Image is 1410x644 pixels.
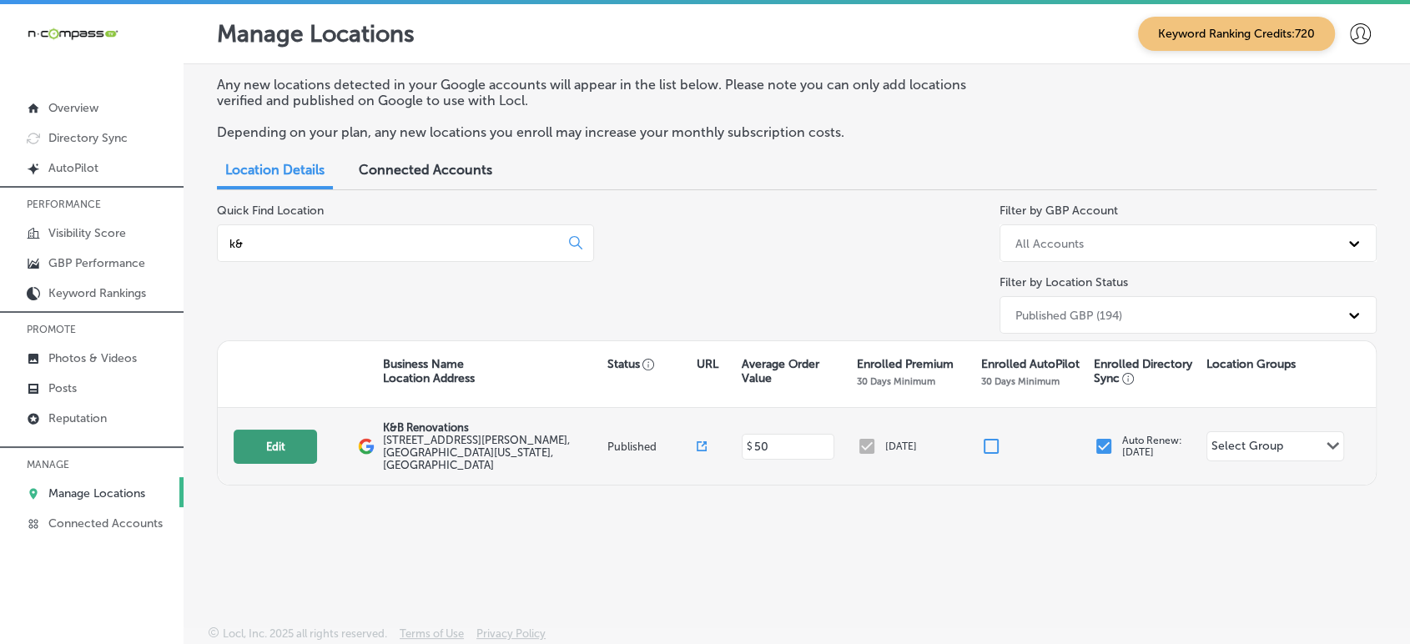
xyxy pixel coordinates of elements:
img: 660ab0bf-5cc7-4cb8-ba1c-48b5ae0f18e60NCTV_CLogo_TV_Black_-500x88.png [27,26,118,42]
div: Published GBP (194) [1015,308,1122,322]
p: 30 Days Minimum [981,375,1060,387]
p: AutoPilot [48,161,98,175]
p: Any new locations detected in your Google accounts will appear in the list below. Please note you... [217,77,971,108]
p: Location Groups [1206,357,1296,371]
p: Manage Locations [217,20,415,48]
label: Filter by GBP Account [1000,204,1118,218]
p: Connected Accounts [48,516,163,531]
p: Reputation [48,411,107,425]
p: Enrolled AutoPilot [981,357,1080,371]
p: Business Name Location Address [383,357,475,385]
p: Posts [48,381,77,395]
p: Auto Renew: [DATE] [1122,435,1182,458]
p: Status [607,357,697,371]
span: Keyword Ranking Credits: 720 [1138,17,1335,51]
p: Enrolled Premium [857,357,954,371]
p: Overview [48,101,98,115]
p: Photos & Videos [48,351,137,365]
p: 30 Days Minimum [857,375,935,387]
input: All Locations [228,236,556,251]
p: Manage Locations [48,486,145,501]
button: Edit [234,430,317,464]
label: Filter by Location Status [1000,275,1128,289]
div: All Accounts [1015,236,1084,250]
p: K&B Renovations [383,421,603,434]
span: Connected Accounts [359,162,492,178]
p: GBP Performance [48,256,145,270]
p: Locl, Inc. 2025 all rights reserved. [223,627,387,640]
img: logo [358,438,375,455]
label: [STREET_ADDRESS][PERSON_NAME] , [GEOGRAPHIC_DATA][US_STATE], [GEOGRAPHIC_DATA] [383,434,603,471]
span: Location Details [225,162,325,178]
p: URL [697,357,718,371]
p: [DATE] [885,440,917,452]
label: Quick Find Location [217,204,324,218]
p: Average Order Value [742,357,849,385]
p: Depending on your plan, any new locations you enroll may increase your monthly subscription costs. [217,124,971,140]
p: Keyword Rankings [48,286,146,300]
p: Enrolled Directory Sync [1094,357,1198,385]
p: Visibility Score [48,226,126,240]
p: $ [747,440,753,452]
p: Published [607,440,697,453]
p: Directory Sync [48,131,128,145]
div: Select Group [1211,439,1283,458]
